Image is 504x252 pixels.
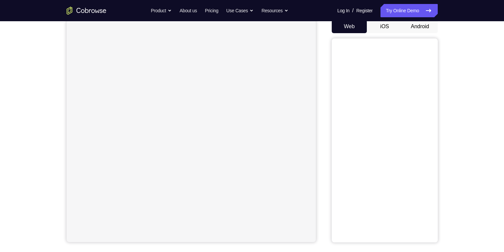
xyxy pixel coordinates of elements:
span: / [352,7,354,15]
button: Use Cases [226,4,253,17]
button: Product [151,4,172,17]
button: Android [402,20,438,33]
a: Go to the home page [67,7,106,15]
iframe: Agent [67,20,316,242]
a: Pricing [205,4,218,17]
a: About us [180,4,197,17]
a: Log In [337,4,350,17]
button: iOS [367,20,402,33]
a: Try Online Demo [380,4,437,17]
a: Register [356,4,372,17]
button: Resources [261,4,288,17]
button: Web [332,20,367,33]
